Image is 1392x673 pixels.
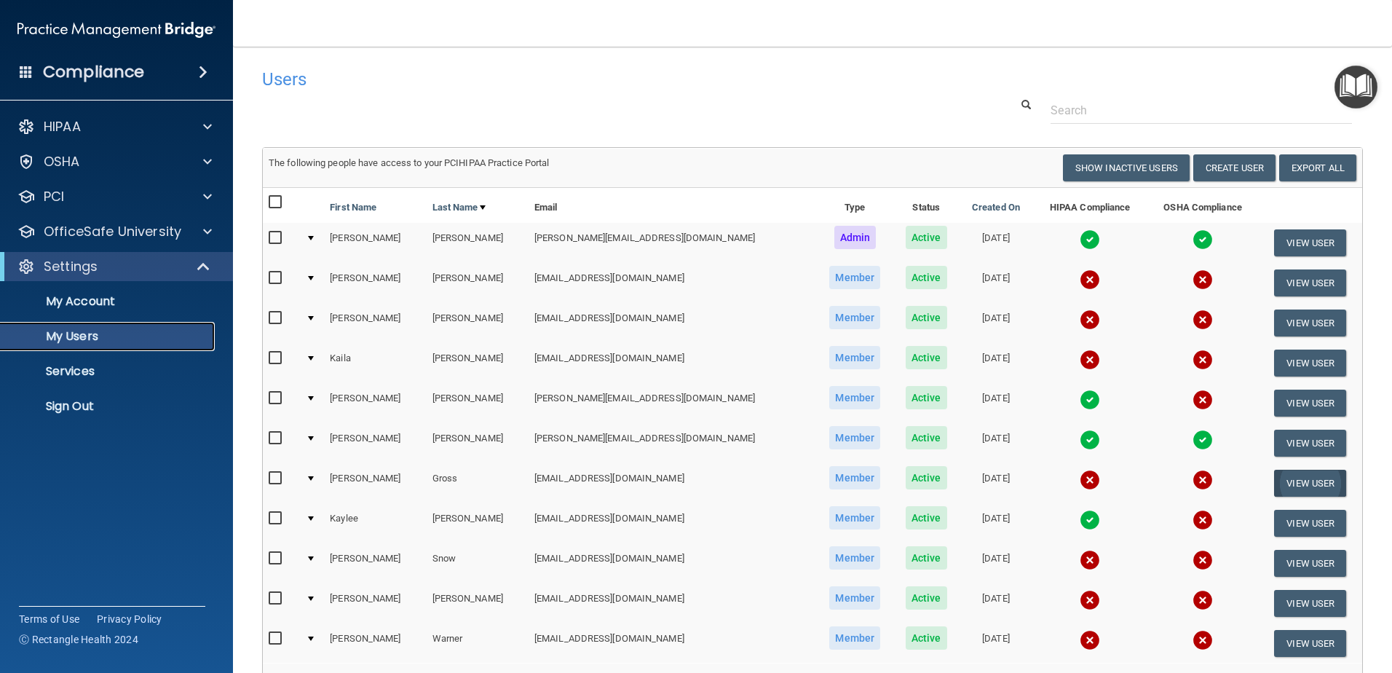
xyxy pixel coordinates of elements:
[829,586,880,610] span: Member
[529,623,816,663] td: [EMAIL_ADDRESS][DOMAIN_NAME]
[1080,630,1100,650] img: cross.ca9f0e7f.svg
[529,223,816,263] td: [PERSON_NAME][EMAIL_ADDRESS][DOMAIN_NAME]
[959,263,1033,303] td: [DATE]
[1147,188,1259,223] th: OSHA Compliance
[906,226,947,249] span: Active
[1080,510,1100,530] img: tick.e7d51cea.svg
[529,503,816,543] td: [EMAIL_ADDRESS][DOMAIN_NAME]
[1274,630,1346,657] button: View User
[893,188,959,223] th: Status
[427,263,529,303] td: [PERSON_NAME]
[906,306,947,329] span: Active
[19,632,138,647] span: Ⓒ Rectangle Health 2024
[1274,269,1346,296] button: View User
[1274,470,1346,497] button: View User
[906,346,947,369] span: Active
[1193,310,1213,330] img: cross.ca9f0e7f.svg
[44,118,81,135] p: HIPAA
[17,258,211,275] a: Settings
[1080,430,1100,450] img: tick.e7d51cea.svg
[529,383,816,423] td: [PERSON_NAME][EMAIL_ADDRESS][DOMAIN_NAME]
[427,463,529,503] td: Gross
[1080,590,1100,610] img: cross.ca9f0e7f.svg
[816,188,893,223] th: Type
[1193,229,1213,250] img: tick.e7d51cea.svg
[1080,350,1100,370] img: cross.ca9f0e7f.svg
[829,466,880,489] span: Member
[959,343,1033,383] td: [DATE]
[959,503,1033,543] td: [DATE]
[959,383,1033,423] td: [DATE]
[1193,630,1213,650] img: cross.ca9f0e7f.svg
[324,343,426,383] td: Kaila
[17,118,212,135] a: HIPAA
[324,623,426,663] td: [PERSON_NAME]
[269,157,550,168] span: The following people have access to your PCIHIPAA Practice Portal
[9,399,208,414] p: Sign Out
[829,306,880,329] span: Member
[959,623,1033,663] td: [DATE]
[529,263,816,303] td: [EMAIL_ADDRESS][DOMAIN_NAME]
[427,423,529,463] td: [PERSON_NAME]
[427,623,529,663] td: Warner
[829,426,880,449] span: Member
[959,543,1033,583] td: [DATE]
[1080,269,1100,290] img: cross.ca9f0e7f.svg
[17,15,215,44] img: PMB logo
[1334,66,1377,109] button: Open Resource Center
[1193,510,1213,530] img: cross.ca9f0e7f.svg
[829,346,880,369] span: Member
[19,612,79,626] a: Terms of Use
[829,266,880,289] span: Member
[1193,430,1213,450] img: tick.e7d51cea.svg
[1193,269,1213,290] img: cross.ca9f0e7f.svg
[529,543,816,583] td: [EMAIL_ADDRESS][DOMAIN_NAME]
[427,543,529,583] td: Snow
[44,153,80,170] p: OSHA
[1274,510,1346,537] button: View User
[1193,590,1213,610] img: cross.ca9f0e7f.svg
[1193,350,1213,370] img: cross.ca9f0e7f.svg
[529,343,816,383] td: [EMAIL_ADDRESS][DOMAIN_NAME]
[959,583,1033,623] td: [DATE]
[1063,154,1190,181] button: Show Inactive Users
[529,303,816,343] td: [EMAIL_ADDRESS][DOMAIN_NAME]
[1193,390,1213,410] img: cross.ca9f0e7f.svg
[1274,430,1346,457] button: View User
[906,586,947,610] span: Active
[427,343,529,383] td: [PERSON_NAME]
[1193,154,1276,181] button: Create User
[1274,390,1346,417] button: View User
[829,386,880,409] span: Member
[906,466,947,489] span: Active
[829,506,880,530] span: Member
[829,626,880,650] span: Member
[1274,350,1346,377] button: View User
[529,463,816,503] td: [EMAIL_ADDRESS][DOMAIN_NAME]
[324,423,426,463] td: [PERSON_NAME]
[9,329,208,344] p: My Users
[44,188,64,205] p: PCI
[427,583,529,623] td: [PERSON_NAME]
[44,223,181,240] p: OfficeSafe University
[324,263,426,303] td: [PERSON_NAME]
[17,153,212,170] a: OSHA
[1080,470,1100,490] img: cross.ca9f0e7f.svg
[1080,310,1100,330] img: cross.ca9f0e7f.svg
[906,506,947,530] span: Active
[1033,188,1147,223] th: HIPAA Compliance
[17,188,212,205] a: PCI
[324,383,426,423] td: [PERSON_NAME]
[529,583,816,623] td: [EMAIL_ADDRESS][DOMAIN_NAME]
[262,70,895,89] h4: Users
[427,303,529,343] td: [PERSON_NAME]
[1274,590,1346,617] button: View User
[43,62,144,82] h4: Compliance
[432,199,486,216] a: Last Name
[1080,390,1100,410] img: tick.e7d51cea.svg
[9,364,208,379] p: Services
[324,543,426,583] td: [PERSON_NAME]
[1193,470,1213,490] img: cross.ca9f0e7f.svg
[324,223,426,263] td: [PERSON_NAME]
[906,266,947,289] span: Active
